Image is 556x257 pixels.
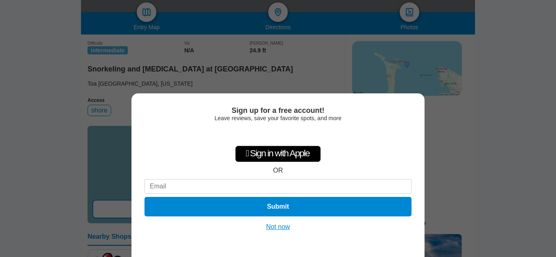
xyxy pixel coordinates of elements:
[144,115,412,121] div: Leave reviews, save your favorite spots, and more
[273,167,283,174] div: OR
[264,223,293,231] button: Not now
[144,197,412,216] button: Submit
[144,179,412,194] input: Email
[144,106,412,115] div: Sign up for a free account!
[235,146,321,162] div: Sign in with Apple
[236,125,320,143] iframe: Sign in with Google Button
